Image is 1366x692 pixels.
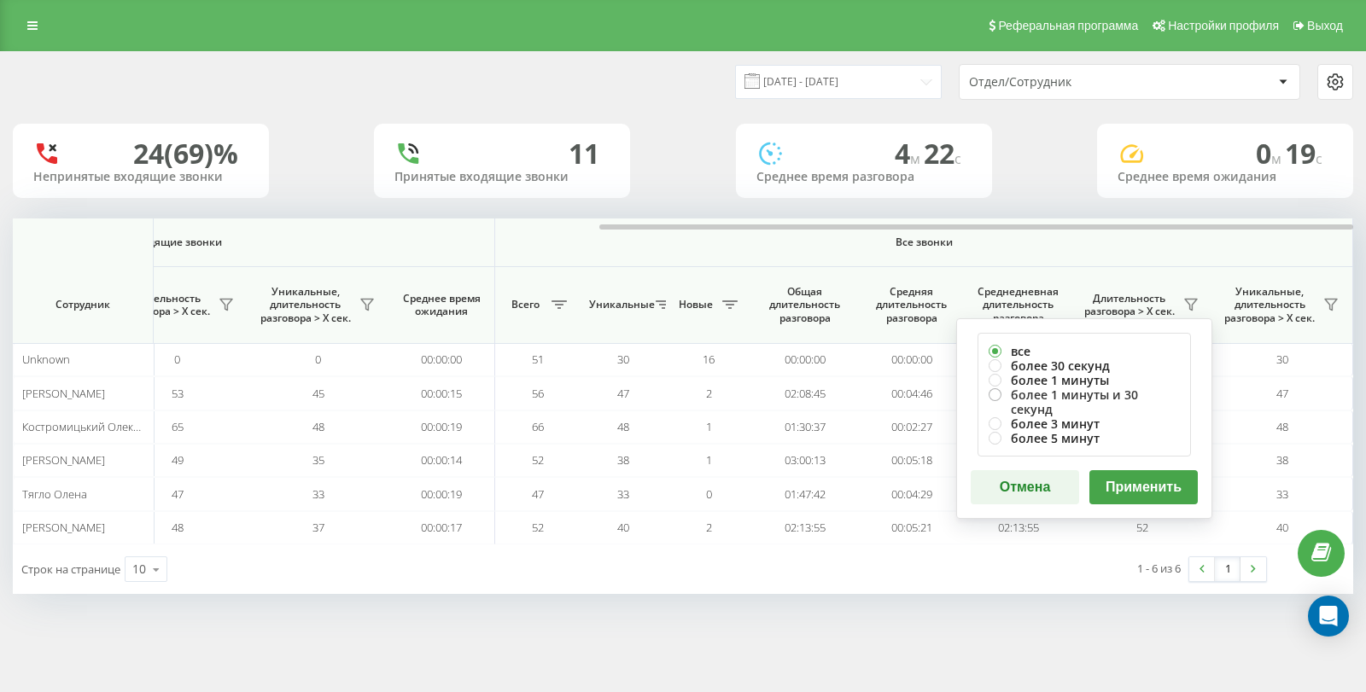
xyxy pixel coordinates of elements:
[388,410,495,444] td: 00:00:19
[256,285,354,325] span: Уникальные, длительность разговора > Х сек.
[172,486,184,502] span: 47
[1215,557,1240,581] a: 1
[22,386,105,401] span: [PERSON_NAME]
[312,486,324,502] span: 33
[1276,419,1288,434] span: 48
[21,561,120,577] span: Строк на странице
[401,292,482,318] span: Среднее время ожидания
[706,452,712,468] span: 1
[858,410,965,444] td: 00:02:27
[751,410,858,444] td: 01:30:37
[22,352,70,367] span: Unknown
[315,352,321,367] span: 0
[751,376,858,410] td: 02:08:45
[965,511,1071,544] td: 02:13:55
[1118,170,1333,184] div: Среднее время ожидания
[706,486,712,502] span: 0
[989,416,1180,431] label: более 3 минут
[312,419,324,434] span: 48
[22,520,105,535] span: [PERSON_NAME]
[312,520,324,535] span: 37
[954,149,961,168] span: c
[22,452,105,468] span: [PERSON_NAME]
[617,520,629,535] span: 40
[989,358,1180,373] label: более 30 секунд
[1276,486,1288,502] span: 33
[1089,470,1198,504] button: Применить
[504,298,546,311] span: Всего
[751,444,858,477] td: 03:00:13
[1168,19,1279,32] span: Настройки профиля
[858,376,965,410] td: 00:04:46
[172,520,184,535] span: 48
[674,298,717,311] span: Новые
[617,352,629,367] span: 30
[617,452,629,468] span: 38
[1276,352,1288,367] span: 30
[858,343,965,376] td: 00:00:00
[756,170,972,184] div: Среднее время разговора
[978,285,1059,325] span: Среднедневная длительность разговора
[532,352,544,367] span: 51
[589,298,651,311] span: Уникальные
[1276,452,1288,468] span: 38
[1308,596,1349,637] div: Open Intercom Messenger
[1276,520,1288,535] span: 40
[895,135,924,172] span: 4
[703,352,715,367] span: 16
[532,386,544,401] span: 56
[546,236,1302,249] span: Все звонки
[532,486,544,502] span: 47
[871,285,952,325] span: Средняя длительность разговора
[115,292,213,318] span: Длительность разговора > Х сек.
[617,419,629,434] span: 48
[1080,292,1178,318] span: Длительность разговора > Х сек.
[1136,520,1148,535] span: 52
[989,431,1180,445] label: более 5 минут
[33,170,248,184] div: Непринятые входящие звонки
[617,486,629,502] span: 33
[22,486,87,502] span: Тягло Олена
[174,352,180,367] span: 0
[532,520,544,535] span: 52
[751,343,858,376] td: 00:00:00
[1221,285,1318,325] span: Уникальные, длительность разговора > Х сек.
[172,386,184,401] span: 53
[617,386,629,401] span: 47
[910,149,924,168] span: м
[27,298,138,311] span: Сотрудник
[22,419,164,434] span: Костромицький Олександр
[312,452,324,468] span: 35
[1285,135,1322,172] span: 19
[1137,560,1181,577] div: 1 - 6 из 6
[1307,19,1343,32] span: Выход
[532,452,544,468] span: 52
[1316,149,1322,168] span: c
[858,444,965,477] td: 00:05:18
[989,387,1180,416] label: более 1 минуты и 30 секунд
[172,452,184,468] span: 49
[971,470,1079,504] button: Отмена
[388,477,495,510] td: 00:00:19
[989,344,1180,358] label: все
[706,419,712,434] span: 1
[388,376,495,410] td: 00:00:15
[998,19,1138,32] span: Реферальная программа
[706,520,712,535] span: 2
[532,419,544,434] span: 66
[1276,386,1288,401] span: 47
[569,137,599,170] div: 11
[858,511,965,544] td: 00:05:21
[388,343,495,376] td: 00:00:00
[751,477,858,510] td: 01:47:42
[388,511,495,544] td: 00:00:17
[751,511,858,544] td: 02:13:55
[989,373,1180,387] label: более 1 минуты
[764,285,845,325] span: Общая длительность разговора
[133,137,238,170] div: 24 (69)%
[1256,135,1285,172] span: 0
[969,75,1173,90] div: Отдел/Сотрудник
[706,386,712,401] span: 2
[924,135,961,172] span: 22
[172,419,184,434] span: 65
